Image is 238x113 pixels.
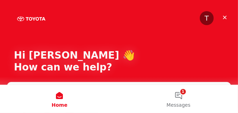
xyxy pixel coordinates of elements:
span: Messages [166,103,190,107]
p: Hi [PERSON_NAME] 👋 [14,50,224,61]
div: Profile image for Trak [200,11,214,25]
p: How can we help? [14,61,224,73]
div: Close [219,11,231,24]
img: logo [14,13,49,24]
span: Home [52,103,67,107]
